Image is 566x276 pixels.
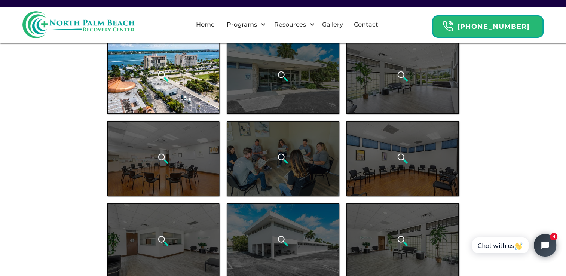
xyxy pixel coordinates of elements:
a: open lightbox [346,121,459,196]
div: Resources [272,20,308,29]
a: open lightbox [107,121,220,196]
div: Programs [220,13,267,37]
a: open lightbox [107,39,220,114]
a: Home [192,13,219,37]
a: open lightbox [227,121,339,196]
div: Resources [267,13,316,37]
a: open lightbox [346,39,459,114]
a: open lightbox [227,39,339,114]
a: Gallery [318,13,348,37]
a: Header Calendar Icons[PHONE_NUMBER] [432,12,544,38]
div: Programs [224,20,258,29]
iframe: Tidio Chat [464,228,563,263]
a: Contact [349,13,383,37]
strong: [PHONE_NUMBER] [457,22,530,31]
img: Header Calendar Icons [442,21,453,32]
